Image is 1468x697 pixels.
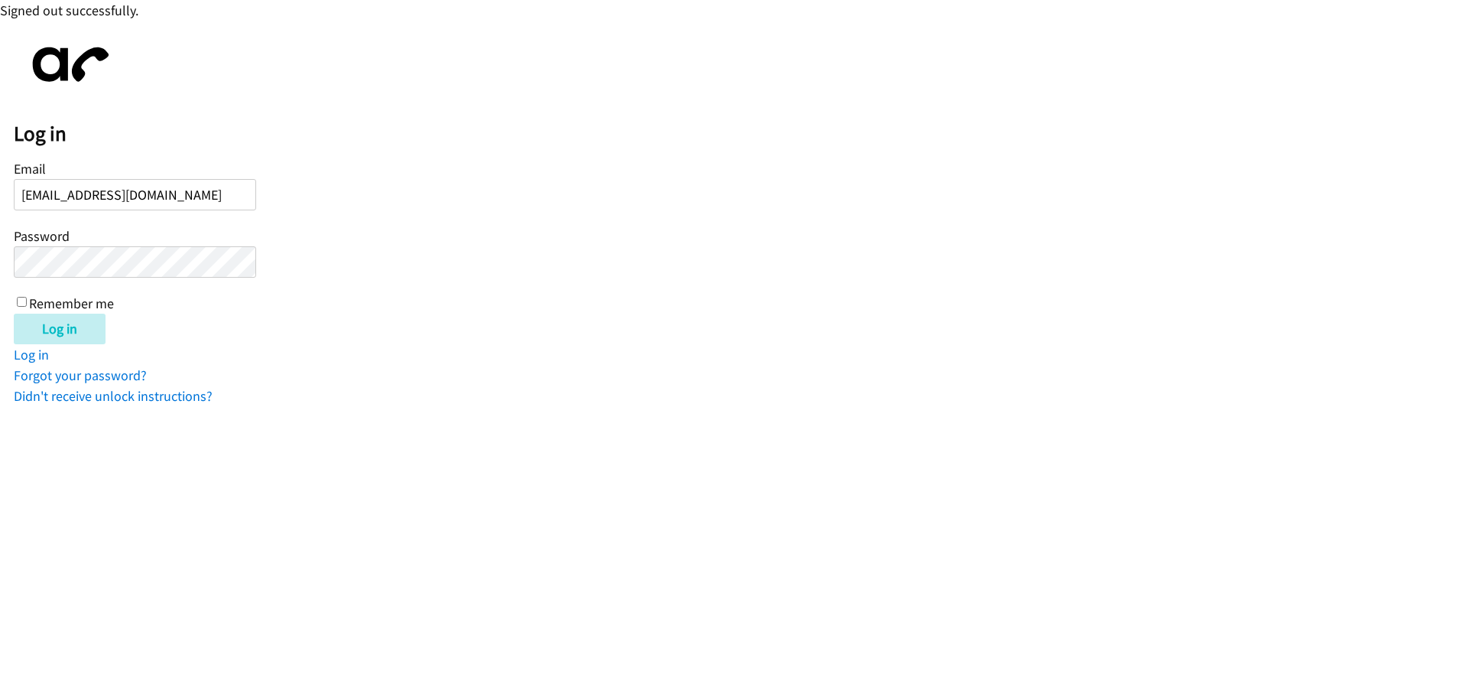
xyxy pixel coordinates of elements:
[14,160,46,178] label: Email
[14,227,70,245] label: Password
[14,387,213,405] a: Didn't receive unlock instructions?
[14,121,1468,147] h2: Log in
[14,346,49,363] a: Log in
[14,34,121,95] img: aphone-8a226864a2ddd6a5e75d1ebefc011f4aa8f32683c2d82f3fb0802fe031f96514.svg
[29,295,114,312] label: Remember me
[14,314,106,344] input: Log in
[14,366,147,384] a: Forgot your password?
